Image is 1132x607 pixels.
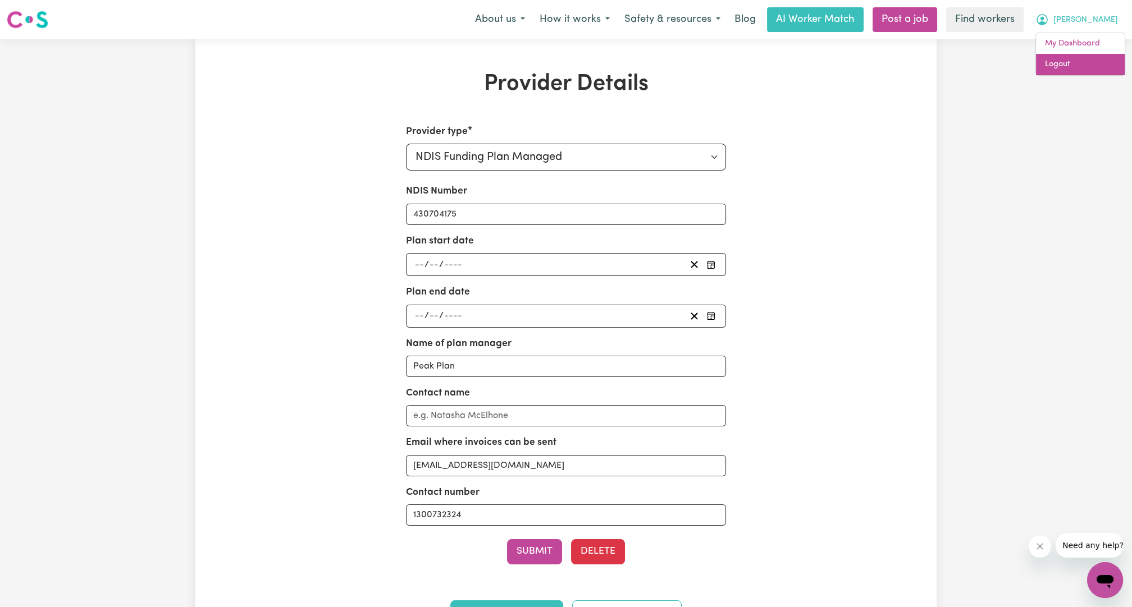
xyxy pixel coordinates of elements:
iframe: Button to launch messaging window [1087,562,1123,598]
button: Pick your plan start date [703,257,719,272]
span: Need any help? [7,8,68,17]
input: e.g. MyPlanManager Pty. Ltd. [406,356,727,377]
input: ---- [444,309,463,324]
span: / [439,260,444,270]
input: -- [429,309,439,324]
input: e.g. nat.mc@myplanmanager.com.au [406,455,727,476]
label: Plan end date [406,285,470,300]
button: How it works [532,8,617,31]
button: Clear plan end date [686,309,703,324]
a: Careseekers logo [7,7,48,33]
span: / [424,260,429,270]
div: My Account [1035,33,1125,76]
button: Delete [571,539,625,564]
a: Logout [1036,54,1125,75]
a: Blog [728,7,763,32]
input: -- [414,309,424,324]
input: -- [429,257,439,272]
button: Safety & resources [617,8,728,31]
label: NDIS Number [406,184,467,199]
iframe: Close message [1029,535,1051,558]
label: Contact number [406,485,480,500]
img: Careseekers logo [7,10,48,30]
a: Find workers [946,7,1024,32]
input: Enter your NDIS number [406,204,727,225]
label: Plan start date [406,234,474,249]
span: / [424,311,429,321]
button: Submit [507,539,562,564]
button: My Account [1028,8,1125,31]
input: ---- [444,257,463,272]
label: Name of plan manager [406,337,512,351]
input: -- [414,257,424,272]
a: Post a job [873,7,937,32]
button: About us [468,8,532,31]
input: e.g. 0412 345 678 [406,504,727,526]
iframe: Message from company [1056,533,1123,558]
a: AI Worker Match [767,7,864,32]
button: Pick your plan end date [703,309,719,324]
a: My Dashboard [1036,33,1125,54]
span: / [439,311,444,321]
button: Clear plan start date [686,257,703,272]
label: Contact name [406,386,470,401]
h1: Provider Details [326,71,806,98]
label: Provider type [406,125,468,139]
input: e.g. Natasha McElhone [406,405,727,426]
span: [PERSON_NAME] [1053,14,1118,26]
label: Email where invoices can be sent [406,435,556,450]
